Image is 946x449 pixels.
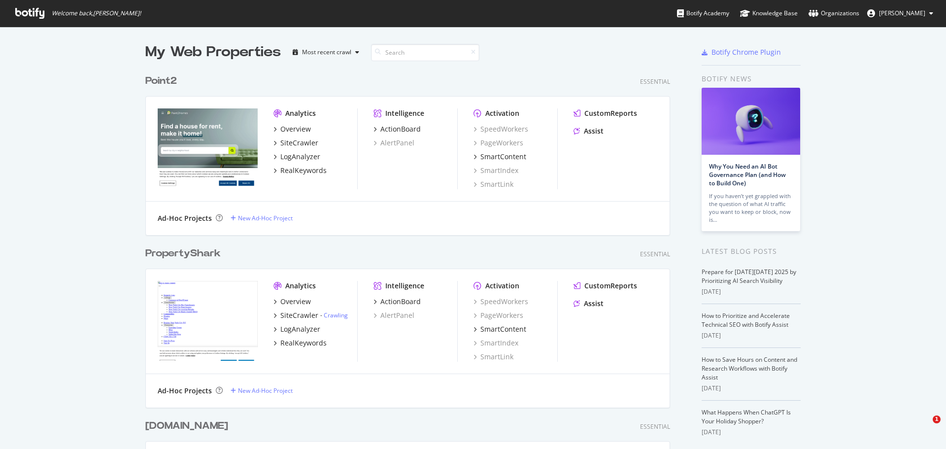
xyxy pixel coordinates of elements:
div: Intelligence [385,281,424,291]
div: My Web Properties [145,42,281,62]
div: CustomReports [584,281,637,291]
a: Prepare for [DATE][DATE] 2025 by Prioritizing AI Search Visibility [702,268,796,285]
div: Ad-Hoc Projects [158,213,212,223]
div: Essential [640,77,670,86]
img: point2homes.com [158,108,258,188]
a: SmartContent [473,324,526,334]
div: SiteCrawler [280,138,318,148]
iframe: Intercom live chat [912,415,936,439]
a: New Ad-Hoc Project [231,386,293,395]
div: Latest Blog Posts [702,246,801,257]
div: Organizations [809,8,859,18]
a: SpeedWorkers [473,297,528,307]
div: Knowledge Base [740,8,798,18]
a: SmartContent [473,152,526,162]
img: Why You Need an AI Bot Governance Plan (and How to Build One) [702,88,800,155]
a: PageWorkers [473,311,523,320]
input: Search [371,44,479,61]
div: Analytics [285,281,316,291]
a: Overview [273,297,311,307]
div: Activation [485,108,519,118]
div: PropertyShark [145,246,221,261]
a: SmartLink [473,179,513,189]
div: ActionBoard [380,124,421,134]
a: SmartIndex [473,166,518,175]
a: [DOMAIN_NAME] [145,419,232,433]
div: Most recent crawl [302,49,351,55]
div: RealKeywords [280,166,327,175]
div: Botify news [702,73,801,84]
a: PropertyShark [145,246,225,261]
div: Overview [280,124,311,134]
a: AlertPanel [373,138,414,148]
img: propertyshark.com [158,281,258,361]
div: Point2 [145,74,177,88]
a: Assist [574,299,604,309]
a: New Ad-Hoc Project [231,214,293,222]
button: [PERSON_NAME] [859,5,941,21]
a: SiteCrawler [273,138,318,148]
div: SmartContent [480,152,526,162]
a: What Happens When ChatGPT Is Your Holiday Shopper? [702,408,791,425]
a: SmartLink [473,352,513,362]
a: SpeedWorkers [473,124,528,134]
a: How to Prioritize and Accelerate Technical SEO with Botify Assist [702,311,790,329]
button: Most recent crawl [289,44,363,60]
div: CustomReports [584,108,637,118]
a: Assist [574,126,604,136]
a: SiteCrawler- Crawling [273,311,348,320]
a: LogAnalyzer [273,152,320,162]
span: Ruxandra Lapadatu [879,9,925,17]
div: Essential [640,422,670,431]
a: How to Save Hours on Content and Research Workflows with Botify Assist [702,355,797,381]
div: RealKeywords [280,338,327,348]
div: - [320,311,348,319]
a: Why You Need an AI Bot Governance Plan (and How to Build One) [709,162,786,187]
div: LogAnalyzer [280,324,320,334]
a: ActionBoard [373,297,421,307]
div: [DATE] [702,428,801,437]
div: Overview [280,297,311,307]
span: 1 [933,415,941,423]
div: Intelligence [385,108,424,118]
a: Botify Chrome Plugin [702,47,781,57]
a: RealKeywords [273,338,327,348]
a: ActionBoard [373,124,421,134]
a: CustomReports [574,281,637,291]
div: Activation [485,281,519,291]
div: Botify Academy [677,8,729,18]
div: Assist [584,126,604,136]
div: [DATE] [702,287,801,296]
a: Point2 [145,74,181,88]
div: If you haven’t yet grappled with the question of what AI traffic you want to keep or block, now is… [709,192,793,224]
div: LogAnalyzer [280,152,320,162]
a: Overview [273,124,311,134]
a: PageWorkers [473,138,523,148]
a: RealKeywords [273,166,327,175]
div: Botify Chrome Plugin [711,47,781,57]
a: LogAnalyzer [273,324,320,334]
div: New Ad-Hoc Project [238,214,293,222]
div: New Ad-Hoc Project [238,386,293,395]
a: CustomReports [574,108,637,118]
div: Assist [584,299,604,309]
a: AlertPanel [373,311,414,320]
div: SmartContent [480,324,526,334]
div: Ad-Hoc Projects [158,386,212,396]
a: SmartIndex [473,338,518,348]
div: [DATE] [702,384,801,393]
span: Welcome back, [PERSON_NAME] ! [52,9,141,17]
div: Essential [640,250,670,258]
div: SiteCrawler [280,311,318,320]
div: [DATE] [702,331,801,340]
